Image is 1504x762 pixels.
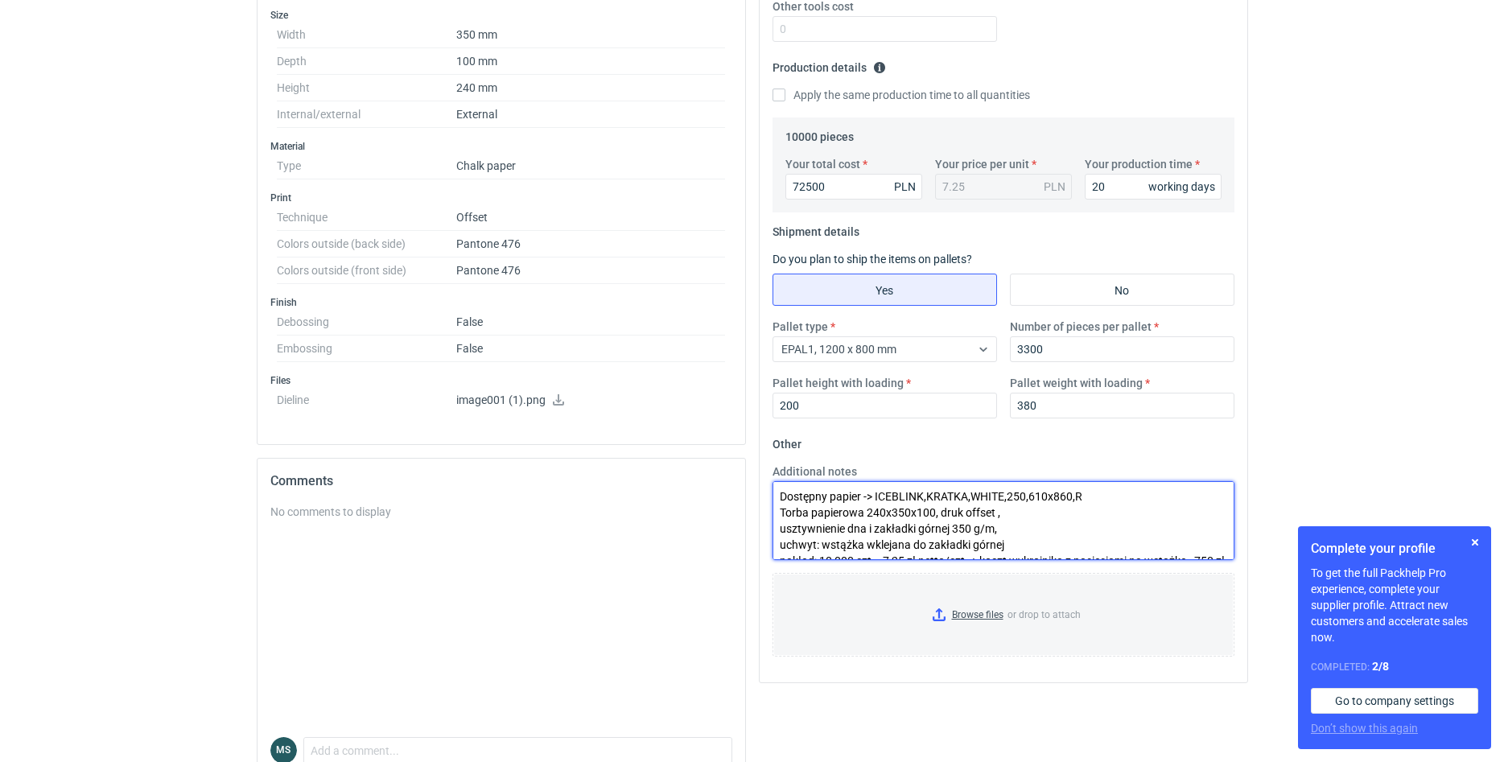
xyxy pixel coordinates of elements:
h1: Complete your profile [1311,539,1478,558]
label: Do you plan to ship the items on pallets? [773,253,972,266]
div: working days [1148,179,1215,195]
dd: Pantone 476 [456,257,726,284]
legend: Shipment details [773,219,859,238]
div: PLN [1044,179,1065,195]
dt: Debossing [277,309,456,336]
input: 0 [1010,393,1234,418]
h3: Finish [270,296,732,309]
dd: 240 mm [456,75,726,101]
a: Go to company settings [1311,688,1478,714]
div: Completed: [1311,658,1478,675]
label: Pallet type [773,319,828,335]
h3: Files [270,374,732,387]
span: EPAL1, 1200 x 800 mm [781,343,896,356]
input: 0 [1010,336,1234,362]
div: PLN [894,179,916,195]
legend: Production details [773,55,886,74]
dd: Chalk paper [456,153,726,179]
dt: Technique [277,204,456,231]
h3: Print [270,192,732,204]
label: Pallet weight with loading [1010,375,1143,391]
h3: Size [270,9,732,22]
button: Don’t show this again [1311,720,1418,736]
dt: Colors outside (back side) [277,231,456,257]
label: Your price per unit [935,156,1029,172]
dd: 100 mm [456,48,726,75]
dt: Embossing [277,336,456,362]
label: No [1010,274,1234,306]
label: Pallet height with loading [773,375,904,391]
input: 0 [773,393,997,418]
label: Yes [773,274,997,306]
strong: 2 / 8 [1372,660,1389,673]
dt: Dieline [277,387,456,419]
dd: External [456,101,726,128]
dt: Colors outside (front side) [277,257,456,284]
input: 0 [773,16,997,42]
p: image001 (1).png [456,393,726,408]
label: Your production time [1085,156,1193,172]
dd: Offset [456,204,726,231]
dd: 350 mm [456,22,726,48]
label: Additional notes [773,463,857,480]
label: Number of pieces per pallet [1010,319,1152,335]
legend: Other [773,431,801,451]
dt: Width [277,22,456,48]
button: Skip for now [1465,533,1485,552]
dd: Pantone 476 [456,231,726,257]
dt: Type [277,153,456,179]
label: or drop to attach [773,574,1234,656]
textarea: Dostępny papier -> ICEBLINK,KRATKA,WHITE,250,610x860,R Torba papierowa 240x350x100, druk offset ,... [773,481,1234,560]
dt: Depth [277,48,456,75]
dd: False [456,309,726,336]
dt: Height [277,75,456,101]
input: 0 [785,174,922,200]
dt: Internal/external [277,101,456,128]
label: Your total cost [785,156,860,172]
p: To get the full Packhelp Pro experience, complete your supplier profile. Attract new customers an... [1311,565,1478,645]
dd: False [456,336,726,362]
input: 0 [1085,174,1222,200]
h2: Comments [270,472,732,491]
legend: 10000 pieces [785,124,854,143]
label: Apply the same production time to all quantities [773,87,1030,103]
h3: Material [270,140,732,153]
div: No comments to display [270,504,732,520]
